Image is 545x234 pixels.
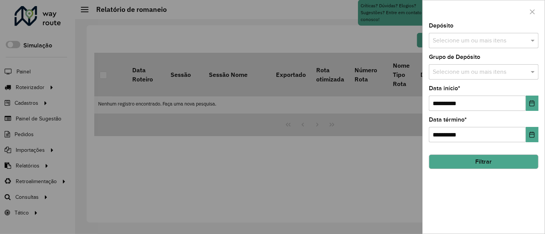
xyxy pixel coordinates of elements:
label: Data término [429,115,467,124]
label: Grupo de Depósito [429,52,480,62]
button: Choose Date [526,127,538,142]
button: Filtrar [429,154,538,169]
label: Data início [429,84,460,93]
label: Depósito [429,21,453,30]
button: Choose Date [526,96,538,111]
